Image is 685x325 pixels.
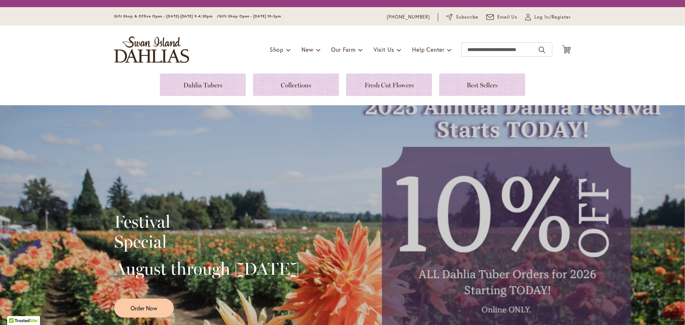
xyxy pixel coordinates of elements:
span: Visit Us [374,46,394,53]
span: Gift Shop Open - [DATE] 10-3pm [219,14,281,19]
a: store logo [114,36,189,63]
span: Shop [270,46,284,53]
span: New [301,46,313,53]
a: Order Now [114,299,174,318]
h2: Festival Special [114,212,299,252]
span: Subscribe [456,14,478,21]
a: Log In/Register [525,14,571,21]
a: [PHONE_NUMBER] [387,14,430,21]
span: Gift Shop & Office Open - [DATE]-[DATE] 9-4:30pm / [114,14,219,19]
span: Email Us [497,14,518,21]
span: Order Now [131,304,157,312]
span: Help Center [412,46,445,53]
span: Our Farm [331,46,355,53]
a: Email Us [486,14,518,21]
a: Subscribe [446,14,478,21]
span: Log In/Register [534,14,571,21]
h2: August through [DATE] [114,259,299,279]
